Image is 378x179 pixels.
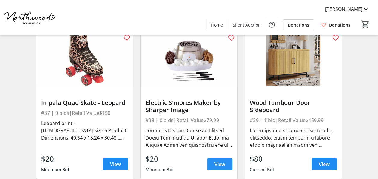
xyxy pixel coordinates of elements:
div: Minimum Bid [146,164,174,175]
a: View [207,158,232,170]
div: Impala Quad Skate - Leopard [41,99,128,106]
div: Minimum Bid [41,164,69,175]
div: #39 | 1 bid | Retail Value $459.99 [250,116,337,124]
div: #38 | 0 bids | Retail Value $79.99 [146,116,232,124]
span: Donations [288,22,309,28]
button: Help [266,19,278,31]
div: $20 [146,153,174,164]
div: Leopard print - [DEMOGRAPHIC_DATA] size 6 Product Dimensions: 40.64 x 15.24 x 30.48 cm; 3.18 kg I... [41,120,128,141]
div: $80 [250,153,274,164]
a: View [312,158,337,170]
span: Silent Auction [233,22,261,28]
a: Home [206,19,228,30]
div: Loremips D'sitam Conse ad Elitsed Doeiu Tem Incididu U'labor Etdol ma Aliquae Admin ven quisnostr... [146,127,232,149]
div: Loremipsumd sit ame-consecte adip elitseddo, eiusm temporin u labore etdolo magnaal enimadm veni ... [250,127,337,149]
button: [PERSON_NAME] [320,4,374,14]
img: Wood Tambour Door Sideboard [245,32,342,86]
a: Donations [316,19,355,30]
mat-icon: favorite_outline [228,34,235,42]
div: Current Bid [250,164,274,175]
a: Donations [283,19,314,30]
img: Impala Quad Skate - Leopard [36,32,133,86]
a: View [103,158,128,170]
div: Wood Tambour Door Sideboard [250,99,337,114]
span: View [319,161,330,168]
div: #37 | 0 bids | Retail Value $150 [41,109,128,117]
mat-icon: favorite_outline [123,34,131,42]
span: View [110,161,121,168]
div: Electric S'mores Maker by Sharper Image [146,99,232,114]
a: Silent Auction [228,19,266,30]
img: Electric S'mores Maker by Sharper Image [141,32,237,86]
span: Home [211,22,223,28]
img: Northwood Foundation's Logo [4,2,57,33]
span: View [214,161,225,168]
button: Cart [360,19,371,30]
mat-icon: favorite_outline [332,34,339,42]
span: Donations [329,22,350,28]
div: $20 [41,153,69,164]
span: [PERSON_NAME] [325,5,362,13]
